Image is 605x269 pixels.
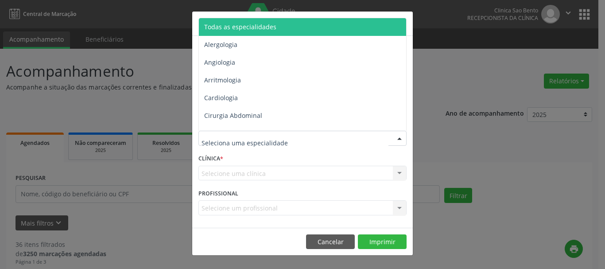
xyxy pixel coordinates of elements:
[358,234,407,250] button: Imprimir
[198,18,300,29] h5: Relatório de agendamentos
[395,12,413,33] button: Close
[204,94,238,102] span: Cardiologia
[204,111,262,120] span: Cirurgia Abdominal
[198,152,223,166] label: CLÍNICA
[204,76,241,84] span: Arritmologia
[204,58,235,66] span: Angiologia
[306,234,355,250] button: Cancelar
[204,129,259,137] span: Cirurgia Bariatrica
[202,134,388,152] input: Seleciona uma especialidade
[204,40,237,49] span: Alergologia
[198,187,238,200] label: PROFISSIONAL
[204,23,276,31] span: Todas as especialidades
